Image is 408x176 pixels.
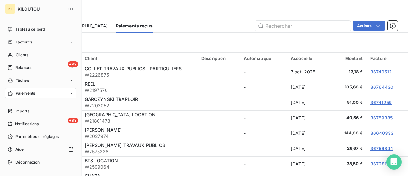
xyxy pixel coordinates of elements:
[85,66,182,71] span: COLLET TRAVAUX PUBLICS - PARTICULIERS
[85,133,194,140] span: W2027974
[287,80,330,95] td: [DATE]
[370,161,393,166] a: 36728052
[370,69,392,74] a: 36740512
[85,72,194,78] span: W2226875
[16,78,29,83] span: Tâches
[18,6,64,11] span: KILOUTOU
[85,158,118,163] span: BTS LOCATION
[68,61,78,67] span: +99
[16,90,35,96] span: Paiements
[85,127,122,133] span: [PERSON_NAME]
[370,84,393,90] a: 36764430
[240,156,287,172] td: -
[287,156,330,172] td: [DATE]
[15,159,40,165] span: Déconnexion
[287,126,330,141] td: [DATE]
[334,130,363,136] span: 144,00 €
[240,110,287,126] td: -
[85,164,194,170] span: W2599064
[15,27,45,32] span: Tableau de bord
[334,115,363,121] span: 40,56 €
[240,126,287,141] td: -
[5,144,76,155] a: Aide
[353,21,385,31] button: Actions
[287,141,330,156] td: [DATE]
[116,23,153,29] span: Paiements reçus
[370,100,392,105] a: 36741259
[15,65,32,71] span: Relances
[370,130,394,136] a: 36640333
[85,112,156,117] span: [GEOGRAPHIC_DATA] LOCATION
[334,69,363,75] span: 13,18 €
[291,56,326,61] div: Associé le
[15,134,59,140] span: Paramètres et réglages
[15,108,29,114] span: Imports
[240,80,287,95] td: -
[5,4,15,14] div: KI
[68,118,78,123] span: +99
[85,142,165,148] span: [PERSON_NAME] TRAVAUX PUBLICS
[287,95,330,110] td: [DATE]
[85,87,194,94] span: W2197570
[370,115,393,120] a: 36759385
[287,64,330,80] td: 7 oct. 2025
[85,96,138,102] span: GARCZYNSKI TRAPLOIR
[334,56,363,61] div: Montant
[15,147,24,152] span: Aide
[334,99,363,106] span: 51,00 €
[240,95,287,110] td: -
[85,103,194,109] span: W2203052
[85,149,194,155] span: W2575228
[85,81,96,87] span: REEL
[334,161,363,167] span: 38,50 €
[15,121,39,127] span: Notifications
[201,56,236,61] div: Description
[287,110,330,126] td: [DATE]
[334,145,363,152] span: 26,67 €
[85,56,194,61] div: Client
[240,141,287,156] td: -
[255,21,351,31] input: Rechercher
[16,52,28,58] span: Clients
[370,56,404,61] div: Facture
[240,64,287,80] td: -
[334,84,363,90] span: 105,60 €
[244,56,283,61] div: Automatique
[85,118,194,124] span: W21801478
[16,39,32,45] span: Factures
[386,154,402,170] div: Open Intercom Messenger
[370,146,393,151] a: 36756894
